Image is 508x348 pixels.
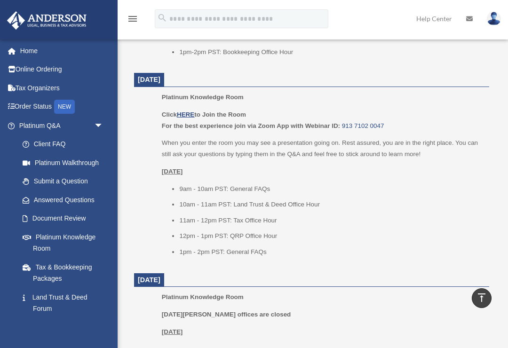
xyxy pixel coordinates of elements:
[127,16,138,24] a: menu
[13,190,118,209] a: Answered Questions
[13,228,113,258] a: Platinum Knowledge Room
[13,288,118,318] a: Land Trust & Deed Forum
[179,199,483,210] li: 10am - 11am PST: Land Trust & Deed Office Hour
[162,122,340,129] b: For the best experience join via Zoom App with Webinar ID:
[7,116,118,135] a: Platinum Q&Aarrow_drop_down
[13,209,118,228] a: Document Review
[138,276,160,284] span: [DATE]
[138,76,160,83] span: [DATE]
[7,97,118,117] a: Order StatusNEW
[13,172,118,191] a: Submit a Question
[162,328,183,335] u: [DATE]
[157,13,167,23] i: search
[7,79,118,97] a: Tax Organizers
[7,41,118,60] a: Home
[127,13,138,24] i: menu
[54,100,75,114] div: NEW
[179,183,483,195] li: 9am - 10am PST: General FAQs
[162,94,244,101] span: Platinum Knowledge Room
[177,111,194,118] a: HERE
[13,135,118,154] a: Client FAQ
[4,11,89,30] img: Anderson Advisors Platinum Portal
[162,137,483,159] p: When you enter the room you may see a presentation going on. Rest assured, you are in the right p...
[179,215,483,226] li: 11am - 12pm PST: Tax Office Hour
[162,168,183,175] u: [DATE]
[7,60,118,79] a: Online Ordering
[342,122,384,129] a: 913 7102 0047
[179,246,483,258] li: 1pm - 2pm PST: General FAQs
[472,288,492,308] a: vertical_align_top
[179,230,483,242] li: 12pm - 1pm PST: QRP Office Hour
[162,111,246,118] b: Click to Join the Room
[162,293,244,301] span: Platinum Knowledge Room
[13,258,118,288] a: Tax & Bookkeeping Packages
[179,47,483,58] li: 1pm-2pm PST: Bookkeeping Office Hour
[13,153,118,172] a: Platinum Walkthrough
[94,116,113,135] span: arrow_drop_down
[476,292,487,303] i: vertical_align_top
[487,12,501,25] img: User Pic
[162,311,291,318] b: [DATE][PERSON_NAME] offices are closed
